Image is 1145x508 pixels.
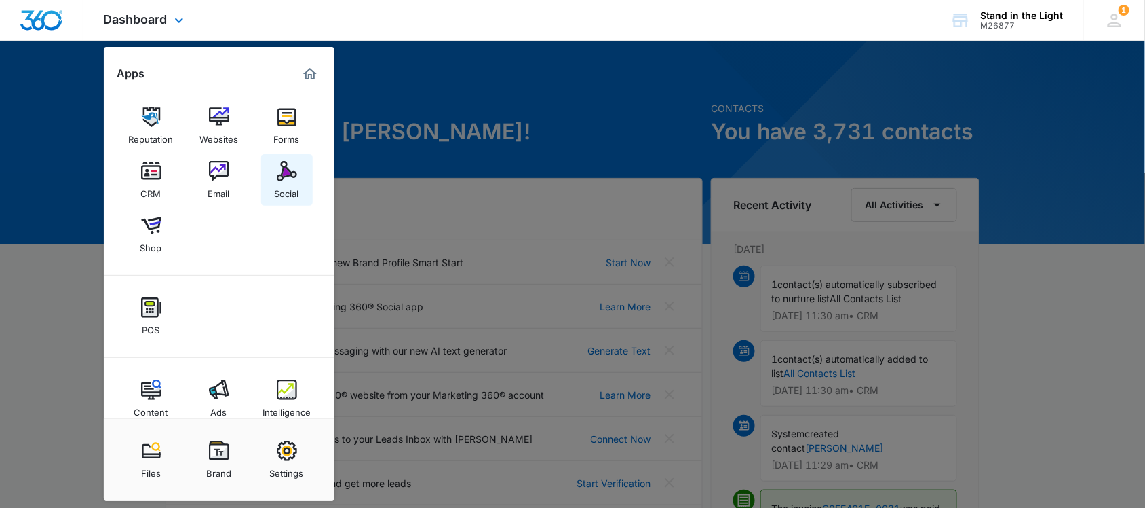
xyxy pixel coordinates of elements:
div: Ads [211,400,227,418]
a: Intelligence [261,373,313,424]
a: POS [125,291,177,342]
span: Dashboard [104,12,168,26]
div: Forms [274,127,300,145]
h2: Apps [117,67,145,80]
a: Content [125,373,177,424]
a: Brand [193,434,245,486]
div: account id [981,21,1064,31]
a: Reputation [125,100,177,151]
a: Settings [261,434,313,486]
div: Intelligence [263,400,311,418]
div: Files [141,461,161,479]
div: notifications count [1119,5,1129,16]
div: POS [142,318,160,335]
div: Shop [140,236,162,253]
a: Websites [193,100,245,151]
div: Reputation [129,127,174,145]
a: Forms [261,100,313,151]
a: Files [125,434,177,486]
div: Social [275,181,299,199]
a: Marketing 360® Dashboard [299,63,321,85]
div: CRM [141,181,161,199]
div: account name [981,10,1064,21]
div: Email [208,181,230,199]
a: Social [261,154,313,206]
a: CRM [125,154,177,206]
div: Brand [206,461,231,479]
div: Settings [270,461,304,479]
span: 1 [1119,5,1129,16]
a: Shop [125,208,177,260]
div: Websites [199,127,238,145]
div: Content [134,400,168,418]
a: Ads [193,373,245,424]
a: Email [193,154,245,206]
